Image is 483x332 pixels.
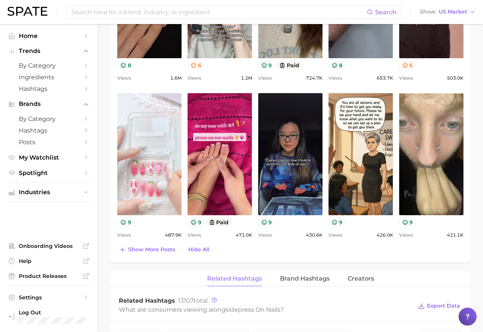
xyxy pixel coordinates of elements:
span: Brand Hashtags [280,275,330,282]
span: 430.6k [306,231,323,240]
a: Log out. Currently logged in with e-mail greese@red-aspen.com. [6,307,92,326]
span: Posts [19,139,79,146]
a: Home [6,30,92,42]
span: Views [117,231,131,240]
span: Help [19,258,79,264]
a: Help [6,255,92,267]
span: 653.7k [377,74,393,83]
span: 471.0k [236,231,252,240]
span: 724.7k [306,74,323,83]
span: Industries [19,189,79,196]
div: What are consumers viewing alongside ? [119,305,412,315]
span: Hashtags [19,85,79,92]
span: Views [117,74,131,83]
span: Related Hashtags [119,297,175,304]
button: 9 [258,218,275,226]
span: Ingredients [19,74,79,81]
span: Views [329,74,342,83]
span: Views [399,74,413,83]
span: 426.0k [377,231,393,240]
span: Spotlight [19,169,79,177]
span: Views [399,231,413,240]
button: Brands [6,98,92,110]
span: Export Data [427,303,460,309]
img: SPATE [8,7,47,16]
span: Home [19,32,79,39]
button: Export Data [416,301,462,311]
span: 503.0k [447,74,463,83]
span: Product Releases [19,273,79,279]
span: 1.2m [241,74,252,83]
span: US Market [439,10,467,14]
span: Views [258,74,272,83]
span: 1.6m [170,74,182,83]
span: Search [375,9,397,16]
a: My Watchlist [6,152,92,163]
a: Product Releases [6,270,92,282]
button: Industries [6,187,92,198]
button: 8 [329,61,345,69]
button: Show more posts [117,244,177,255]
a: Hashtags [6,83,92,95]
button: paid [206,218,232,226]
button: 8 [117,61,134,69]
span: Settings [19,294,79,301]
span: Related Hashtags [207,275,262,282]
span: 487.9k [165,231,182,240]
span: Hide All [188,246,209,253]
button: 6 [188,61,204,69]
button: 6 [399,61,416,69]
span: 13107 [178,297,194,304]
a: Settings [6,292,92,303]
span: Brands [19,101,79,107]
span: Views [258,231,272,240]
span: Show [420,10,436,14]
button: paid [276,61,302,69]
span: Show more posts [128,246,175,253]
input: Search here for a brand, industry, or ingredient [71,6,367,18]
button: Hide All [186,244,211,255]
button: 9 [329,218,345,226]
span: Hashtags [19,127,79,134]
span: Views [329,231,342,240]
span: Log Out [19,309,86,316]
button: 9 [399,218,416,226]
span: Creators [348,275,374,282]
a: by Category [6,60,92,71]
button: 9 [258,61,275,69]
span: total [178,297,207,304]
span: press on nails [238,306,280,313]
span: Views [188,231,201,240]
span: My Watchlist [19,154,79,161]
span: by Category [19,115,79,122]
span: 421.1k [447,231,463,240]
button: ShowUS Market [418,7,477,17]
button: 9 [188,218,204,226]
span: Views [188,74,201,83]
span: by Category [19,62,79,69]
a: Onboarding Videos [6,240,92,252]
a: by Category [6,113,92,125]
a: Ingredients [6,71,92,83]
button: 9 [117,218,134,226]
span: Onboarding Videos [19,243,79,249]
a: Posts [6,136,92,148]
span: Trends [19,48,79,54]
a: Hashtags [6,125,92,136]
button: Trends [6,45,92,57]
a: Spotlight [6,167,92,179]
